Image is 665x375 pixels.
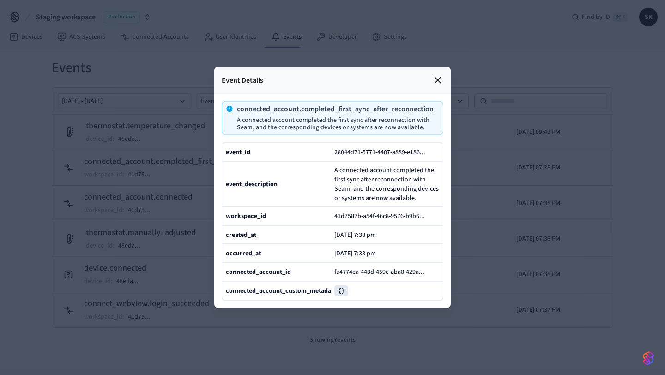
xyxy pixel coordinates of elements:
[334,166,439,203] span: A connected account completed the first sync after reconnection with Seam, and the corresponding ...
[643,351,654,366] img: SeamLogoGradient.69752ec5.svg
[226,148,250,157] b: event_id
[334,249,376,257] p: [DATE] 7:38 pm
[226,230,256,239] b: created_at
[226,286,337,296] b: connected_account_custom_metadata
[226,267,291,277] b: connected_account_id
[334,231,376,238] p: [DATE] 7:38 pm
[226,248,261,258] b: occurred_at
[237,116,435,131] p: A connected account completed the first sync after reconnection with Seam, and the corresponding ...
[226,180,278,189] b: event_description
[332,211,434,222] button: 41d7587b-a54f-46c8-9576-b9b6...
[332,147,435,158] button: 28044d71-5771-4407-a889-e186...
[226,212,266,221] b: workspace_id
[332,266,434,278] button: fa4774ea-443d-459e-aba8-429a...
[222,75,263,86] p: Event Details
[237,105,435,113] p: connected_account.completed_first_sync_after_reconnection
[334,285,348,296] pre: {}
